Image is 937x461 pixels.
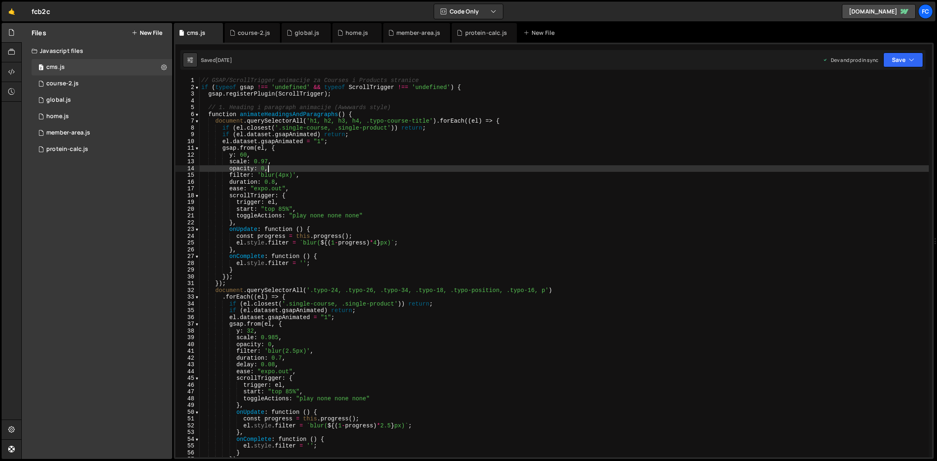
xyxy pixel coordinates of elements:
div: New File [523,29,558,37]
a: [DOMAIN_NAME] [842,4,916,19]
div: 35 [175,307,200,314]
div: global.js [46,96,71,104]
div: 3 [175,91,200,98]
div: 25 [175,240,200,246]
div: 16 [175,179,200,186]
div: home.js [346,29,368,37]
div: 36 [175,314,200,321]
span: 2 [39,65,43,71]
div: 46 [175,382,200,389]
div: 15250/40304.js [32,75,172,92]
div: 8 [175,125,200,132]
div: 33 [175,294,200,301]
div: 47 [175,388,200,395]
div: 49 [175,402,200,409]
div: home.js [46,113,69,120]
div: 15250/40305.js [32,59,172,75]
div: 31 [175,280,200,287]
button: Code Only [434,4,503,19]
div: protein-calc.js [465,29,507,37]
div: 37 [175,321,200,328]
div: 15250/40025.js [32,108,172,125]
div: 26 [175,246,200,253]
div: 29 [175,267,200,274]
div: course-2.js [238,29,270,37]
div: 51 [175,415,200,422]
div: cms.js [187,29,205,37]
a: 🤙 [2,2,22,21]
div: 45 [175,375,200,382]
button: New File [132,30,162,36]
div: 54 [175,436,200,443]
div: 12 [175,152,200,159]
div: 6 [175,111,200,118]
div: 55 [175,443,200,450]
div: 27 [175,253,200,260]
div: 50 [175,409,200,416]
div: course-2.js [46,80,79,87]
div: 4 [175,98,200,105]
div: 18 [175,192,200,199]
div: 42 [175,355,200,362]
div: Dev and prod in sync [823,57,878,64]
div: 20 [175,206,200,213]
div: 2 [175,84,200,91]
div: 53 [175,429,200,436]
div: fcb2c [32,7,50,16]
div: 41 [175,348,200,355]
div: 30 [175,274,200,281]
div: 38 [175,328,200,335]
div: 52 [175,422,200,429]
div: 22 [175,219,200,226]
div: [DATE] [216,57,232,64]
div: 56 [175,450,200,456]
div: 9 [175,131,200,138]
h2: Files [32,28,46,37]
div: 44 [175,368,200,375]
div: cms.js [46,64,65,71]
div: 13 [175,158,200,165]
div: 17 [175,185,200,192]
div: 15 [175,172,200,179]
div: Javascript files [22,43,172,59]
div: 24 [175,233,200,240]
div: 11 [175,145,200,152]
div: 1 [175,77,200,84]
div: 15250/40519.js [32,141,172,157]
div: 48 [175,395,200,402]
a: fc [918,4,933,19]
button: Save [883,52,923,67]
div: 21 [175,212,200,219]
div: 23 [175,226,200,233]
div: 39 [175,334,200,341]
div: 10 [175,138,200,145]
div: 40 [175,341,200,348]
div: global.js [295,29,319,37]
div: 14 [175,165,200,172]
div: 15250/40303.js [32,125,172,141]
div: member-area.js [396,29,440,37]
div: 34 [175,301,200,308]
div: 32 [175,287,200,294]
div: Saved [201,57,232,64]
div: 43 [175,361,200,368]
div: 15250/40024.js [32,92,172,108]
div: 5 [175,104,200,111]
div: protein-calc.js [46,146,88,153]
div: 28 [175,260,200,267]
div: member-area.js [46,129,90,137]
div: 19 [175,199,200,206]
div: 7 [175,118,200,125]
